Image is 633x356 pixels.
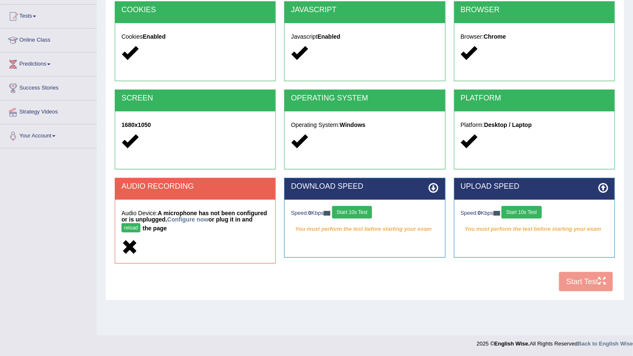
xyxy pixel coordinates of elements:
[501,206,541,219] button: Start 10s Test
[143,33,166,40] strong: Enabled
[0,53,96,74] a: Predictions
[291,6,438,14] h2: JAVASCRIPT
[332,206,372,219] button: Start 10s Test
[461,122,608,128] h5: Platform:
[291,223,438,235] em: You must perform the test before starting your exam
[121,223,140,232] button: reload
[484,121,532,128] strong: Desktop / Laptop
[121,6,269,14] h2: COOKIES
[121,210,269,235] h5: Audio Device:
[291,182,438,191] h2: DOWNLOAD SPEED
[121,121,151,128] strong: 1680x1050
[121,182,269,191] h2: AUDIO RECORDING
[121,34,269,40] h5: Cookies
[291,34,438,40] h5: Javascript
[461,182,608,191] h2: UPLOAD SPEED
[461,206,608,221] div: Speed: Kbps
[309,210,311,216] strong: 0
[0,100,96,121] a: Strategy Videos
[317,33,340,40] strong: Enabled
[0,29,96,50] a: Online Class
[340,121,365,128] strong: Windows
[484,33,506,40] strong: Chrome
[494,340,530,347] strong: English Wise.
[461,223,608,235] em: You must perform the test before starting your exam
[0,124,96,145] a: Your Account
[121,94,269,103] h2: SCREEN
[291,206,438,221] div: Speed: Kbps
[0,5,96,26] a: Tests
[0,76,96,98] a: Success Stories
[478,210,481,216] strong: 0
[461,34,608,40] h5: Browser:
[477,335,633,348] div: 2025 © All Rights Reserved
[461,6,608,14] h2: BROWSER
[291,94,438,103] h2: OPERATING SYSTEM
[121,210,267,232] strong: A microphone has not been configured or is unplugged. or plug it in and the page
[461,94,608,103] h2: PLATFORM
[324,211,330,216] img: ajax-loader-fb-connection.gif
[291,122,438,128] h5: Operating System:
[578,340,633,347] a: Back to English Wise
[167,216,208,223] a: Configure now
[493,211,500,216] img: ajax-loader-fb-connection.gif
